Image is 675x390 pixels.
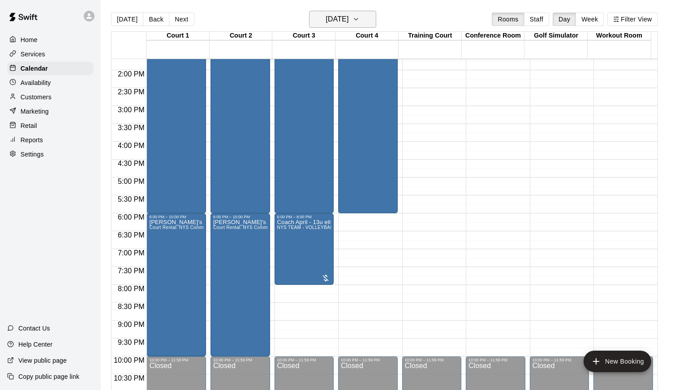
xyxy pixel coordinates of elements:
a: Marketing [7,105,94,118]
span: 6:30 PM [116,231,147,239]
div: 10:00 PM – 11:59 PM [405,358,459,362]
button: Week [576,13,604,26]
div: 10:00 PM – 11:59 PM [277,358,331,362]
span: 10:00 PM [112,356,146,364]
p: Services [21,50,45,59]
button: Rooms [492,13,524,26]
span: NYS TEAM - VOLLEYBALL (After 3 pm) [277,225,362,230]
div: Court 1 [146,32,210,40]
button: add [584,351,651,372]
a: Availability [7,76,94,89]
div: 10:00 PM – 11:59 PM [213,358,267,362]
div: 10:00 PM – 11:59 PM [341,358,395,362]
button: Next [169,13,194,26]
span: 9:00 PM [116,321,147,328]
p: Calendar [21,64,48,73]
a: Calendar [7,62,94,75]
span: 8:00 PM [116,285,147,292]
button: Back [143,13,169,26]
button: [DATE] [111,13,143,26]
p: Settings [21,150,44,159]
div: 6:00 PM – 8:00 PM [277,215,331,219]
span: 6:00 PM [116,213,147,221]
span: 5:30 PM [116,195,147,203]
a: Customers [7,90,94,104]
p: Availability [21,78,51,87]
p: View public page [18,356,67,365]
span: 10:30 PM [112,374,146,382]
button: Day [553,13,576,26]
a: Services [7,47,94,61]
div: 10:00 PM – 11:59 PM [149,358,203,362]
div: Court 4 [335,32,399,40]
div: Conference Room [462,32,525,40]
div: Court 3 [272,32,335,40]
div: 6:00 PM – 10:00 PM: GINA's LEAGUE [146,213,206,356]
div: Court 2 [210,32,273,40]
a: Home [7,33,94,47]
a: Retail [7,119,94,132]
a: Settings [7,148,94,161]
div: 6:00 PM – 8:00 PM: Coach April - 13u elite [275,213,334,285]
h6: [DATE] [326,13,348,25]
p: Marketing [21,107,49,116]
button: Staff [524,13,550,26]
span: 9:30 PM [116,339,147,346]
div: 6:00 PM – 10:00 PM [213,215,267,219]
span: Court Rental: NYS Community Club / League Volleyball (After 3 pm) [149,225,294,230]
p: Home [21,35,38,44]
div: 10:00 PM – 11:59 PM [533,358,587,362]
span: 2:00 PM [116,70,147,78]
div: 10:00 PM – 11:59 PM [469,358,523,362]
div: Golf Simulator [525,32,588,40]
span: 3:30 PM [116,124,147,131]
div: 6:00 PM – 10:00 PM [149,215,203,219]
button: Filter View [607,13,658,26]
span: 3:00 PM [116,106,147,114]
div: 6:00 PM – 10:00 PM: GINA's LEAGUE [211,213,270,356]
span: 4:00 PM [116,142,147,149]
button: [DATE] [309,11,376,28]
span: 7:00 PM [116,249,147,257]
span: Court Rental: NYS Community Club / League Volleyball (After 3 pm) [213,225,358,230]
p: Retail [21,121,37,130]
p: Copy public page link [18,372,79,381]
p: Contact Us [18,324,50,333]
span: 4:30 PM [116,160,147,167]
p: Help Center [18,340,52,349]
span: 7:30 PM [116,267,147,275]
div: Training Court [399,32,462,40]
div: Workout Room [588,32,651,40]
p: Customers [21,93,52,102]
span: 8:30 PM [116,303,147,310]
p: Reports [21,136,43,144]
span: 5:00 PM [116,178,147,185]
span: 2:30 PM [116,88,147,96]
a: Reports [7,133,94,147]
